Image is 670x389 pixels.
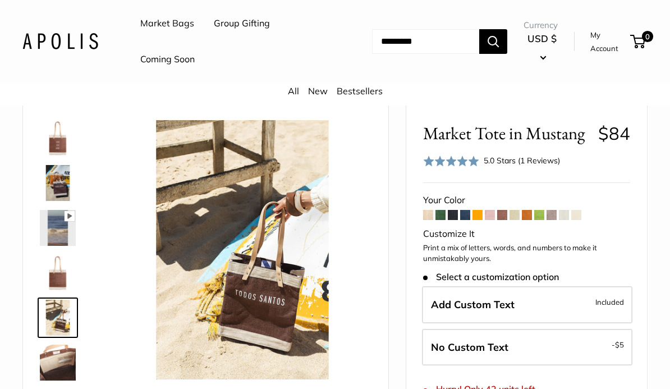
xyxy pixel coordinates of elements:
[595,295,624,309] span: Included
[38,118,78,158] a: Market Tote in Mustang
[423,242,630,264] p: Print a mix of letters, words, and numbers to make it unmistakably yours.
[479,29,507,54] button: Search
[308,85,328,97] a: New
[38,253,78,293] a: Market Tote in Mustang
[524,17,561,33] span: Currency
[372,29,479,54] input: Search...
[140,51,195,68] a: Coming Soon
[642,31,653,42] span: 0
[612,338,624,351] span: -
[631,35,645,48] a: 0
[527,33,557,44] span: USD $
[423,123,589,144] span: Market Tote in Mustang
[38,342,78,383] a: Market Tote in Mustang
[423,226,630,242] div: Customize It
[423,272,558,282] span: Select a customization option
[423,153,560,169] div: 5.0 Stars (1 Reviews)
[598,122,630,144] span: $84
[524,30,561,66] button: USD $
[422,286,632,323] label: Add Custom Text
[22,33,98,49] img: Apolis
[337,85,383,97] a: Bestsellers
[615,340,624,349] span: $5
[40,210,76,246] img: Market Tote in Mustang
[40,165,76,201] img: Market Tote in Mustang
[40,120,76,156] img: Market Tote in Mustang
[113,120,371,379] img: Market Tote in Mustang
[38,208,78,248] a: Market Tote in Mustang
[422,329,632,366] label: Leave Blank
[431,341,508,354] span: No Custom Text
[484,154,560,167] div: 5.0 Stars (1 Reviews)
[38,163,78,203] a: Market Tote in Mustang
[40,300,76,336] img: Market Tote in Mustang
[214,15,270,32] a: Group Gifting
[431,298,515,311] span: Add Custom Text
[288,85,299,97] a: All
[40,255,76,291] img: Market Tote in Mustang
[38,298,78,338] a: Market Tote in Mustang
[590,28,626,56] a: My Account
[423,192,630,209] div: Your Color
[140,15,194,32] a: Market Bags
[40,345,76,381] img: Market Tote in Mustang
